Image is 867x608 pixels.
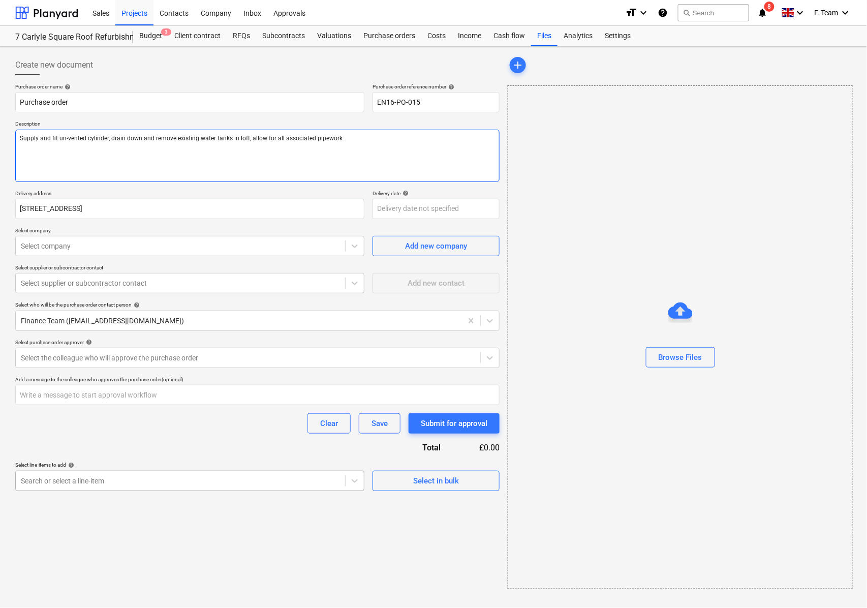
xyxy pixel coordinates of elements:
button: Save [359,413,400,434]
a: Costs [421,26,452,46]
a: Income [452,26,487,46]
a: Cash flow [487,26,531,46]
div: Select purchase order approver [15,339,500,346]
input: Write a message to start approval workflow [15,385,500,405]
p: Select company [15,227,364,236]
button: Clear [307,413,351,434]
span: help [66,462,74,468]
span: Create new document [15,59,93,71]
a: Analytics [558,26,599,46]
button: Browse Files [646,347,715,368]
input: Document name [15,92,364,112]
p: Delivery address [15,190,364,199]
div: Purchase order reference number [373,83,500,90]
div: Budget [133,26,168,46]
i: keyboard_arrow_down [840,7,852,19]
button: Add new company [373,236,500,256]
i: keyboard_arrow_down [794,7,807,19]
div: Select line-items to add [15,462,364,468]
a: Settings [599,26,637,46]
div: Add a message to the colleague who approves the purchase order (optional) [15,376,500,383]
a: Client contract [168,26,227,46]
input: Reference number [373,92,500,112]
input: Delivery date not specified [373,199,500,219]
i: keyboard_arrow_down [637,7,649,19]
div: Select who will be the purchase order contact person [15,301,500,308]
a: Valuations [311,26,357,46]
p: Select supplier or subcontractor contact [15,264,364,273]
span: 3 [161,28,171,36]
div: Clear [320,417,338,430]
span: help [400,190,409,196]
div: £0.00 [457,442,500,453]
p: Description [15,120,500,129]
div: Browse Files [659,351,702,364]
iframe: Chat Widget [816,559,867,608]
span: help [446,84,454,90]
span: help [132,302,140,308]
span: add [512,59,524,71]
div: Save [371,417,388,430]
a: Subcontracts [256,26,311,46]
button: Submit for approval [409,413,500,434]
span: search [683,9,691,17]
a: Budget3 [133,26,168,46]
div: Purchase order name [15,83,364,90]
span: help [63,84,71,90]
span: help [84,339,92,345]
button: Select in bulk [373,471,500,491]
a: Files [531,26,558,46]
span: F. Team [815,9,839,17]
i: Knowledge base [658,7,668,19]
div: Delivery date [373,190,500,197]
textarea: Supply and fit un-vented cylinder, drain down and remove existing water tanks in loft, allow for ... [15,130,500,182]
a: RFQs [227,26,256,46]
div: Submit for approval [421,417,487,430]
div: Browse Files [508,85,853,589]
a: Purchase orders [357,26,421,46]
div: 7 Carlyle Square Roof Refurbishment, Elevation Repairs & Redecoration [15,32,121,43]
span: 8 [764,2,775,12]
div: Add new company [405,239,467,253]
i: notifications [757,7,767,19]
div: Select in bulk [413,474,459,488]
button: Search [678,4,749,21]
i: format_size [625,7,637,19]
div: Total [367,442,457,453]
input: Delivery address [15,199,364,219]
